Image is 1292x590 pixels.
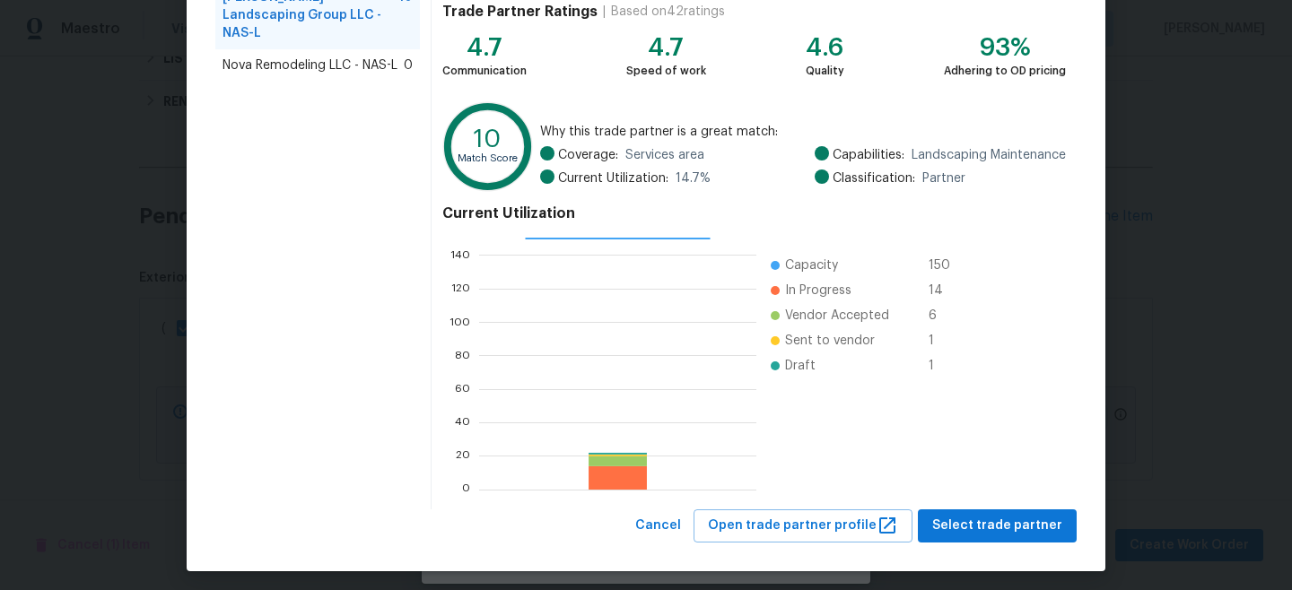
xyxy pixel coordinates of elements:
[785,256,838,274] span: Capacity
[806,39,844,56] div: 4.6
[785,282,851,299] span: In Progress
[929,256,957,274] span: 150
[929,307,957,325] span: 6
[929,332,957,350] span: 1
[450,249,470,260] text: 140
[785,357,816,375] span: Draft
[611,3,725,21] div: Based on 42 ratings
[785,307,889,325] span: Vendor Accepted
[455,417,470,428] text: 40
[450,317,470,327] text: 100
[404,56,413,74] span: 0
[558,169,668,187] span: Current Utilization:
[932,515,1062,537] span: Select trade partner
[451,283,470,294] text: 120
[833,169,915,187] span: Classification:
[456,450,470,461] text: 20
[223,56,397,74] span: Nova Remodeling LLC - NAS-L
[694,509,912,542] button: Open trade partner profile
[455,384,470,395] text: 60
[625,146,704,164] span: Services area
[912,146,1066,164] span: Landscaping Maintenance
[455,350,470,360] text: 80
[944,62,1066,80] div: Adhering to OD pricing
[462,484,470,495] text: 0
[944,39,1066,56] div: 93%
[929,357,957,375] span: 1
[626,39,706,56] div: 4.7
[442,204,1066,222] h4: Current Utilization
[635,515,681,537] span: Cancel
[929,282,957,299] span: 14
[474,126,502,152] text: 10
[540,123,1066,141] span: Why this trade partner is a great match:
[558,146,618,164] span: Coverage:
[628,509,688,542] button: Cancel
[626,62,706,80] div: Speed of work
[806,62,844,80] div: Quality
[922,169,965,187] span: Partner
[442,39,527,56] div: 4.7
[598,3,611,21] div: |
[708,515,898,537] span: Open trade partner profile
[833,146,904,164] span: Capabilities:
[442,3,598,21] h4: Trade Partner Ratings
[458,153,518,163] text: Match Score
[676,169,711,187] span: 14.7 %
[918,509,1077,542] button: Select trade partner
[785,332,875,350] span: Sent to vendor
[442,62,527,80] div: Communication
